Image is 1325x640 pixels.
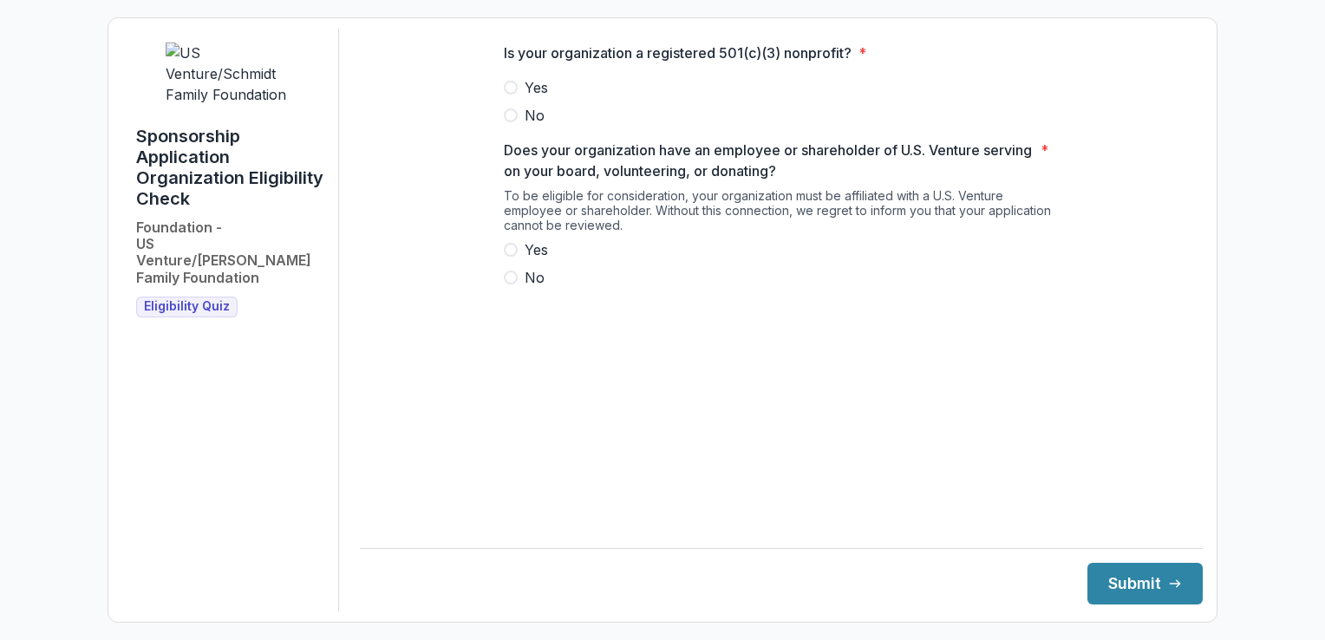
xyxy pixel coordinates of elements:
[504,140,1034,181] p: Does your organization have an employee or shareholder of U.S. Venture serving on your board, vol...
[504,42,852,63] p: Is your organization a registered 501(c)(3) nonprofit?
[136,219,324,286] h2: Foundation - US Venture/[PERSON_NAME] Family Foundation
[136,126,324,209] h1: Sponsorship Application Organization Eligibility Check
[166,42,296,105] img: US Venture/Schmidt Family Foundation
[144,299,230,314] span: Eligibility Quiz
[525,239,548,260] span: Yes
[525,77,548,98] span: Yes
[525,105,545,126] span: No
[525,267,545,288] span: No
[1087,563,1203,604] button: Submit
[504,188,1059,239] div: To be eligible for consideration, your organization must be affiliated with a U.S. Venture employ...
